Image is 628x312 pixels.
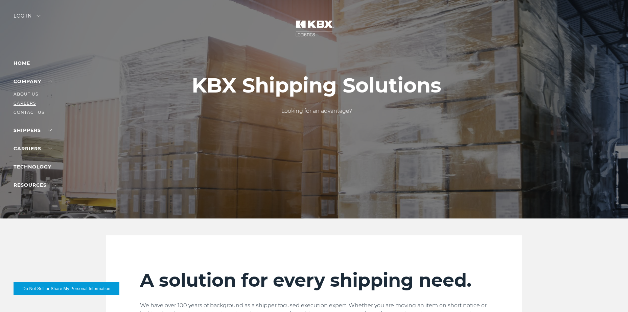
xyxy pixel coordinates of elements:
[14,78,52,84] a: Company
[14,146,52,152] a: Carriers
[14,101,36,106] a: Careers
[140,269,488,291] h2: A solution for every shipping need.
[14,182,57,188] a: RESOURCES
[14,164,51,170] a: Technology
[14,110,44,115] a: Contact Us
[14,92,38,97] a: About Us
[192,107,441,115] p: Looking for an advantage?
[14,60,30,66] a: Home
[192,74,441,97] h1: KBX Shipping Solutions
[14,282,119,295] button: Do Not Sell or Share My Personal Information
[14,14,41,23] div: Log in
[14,127,52,133] a: SHIPPERS
[289,14,340,43] img: kbx logo
[37,15,41,17] img: arrow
